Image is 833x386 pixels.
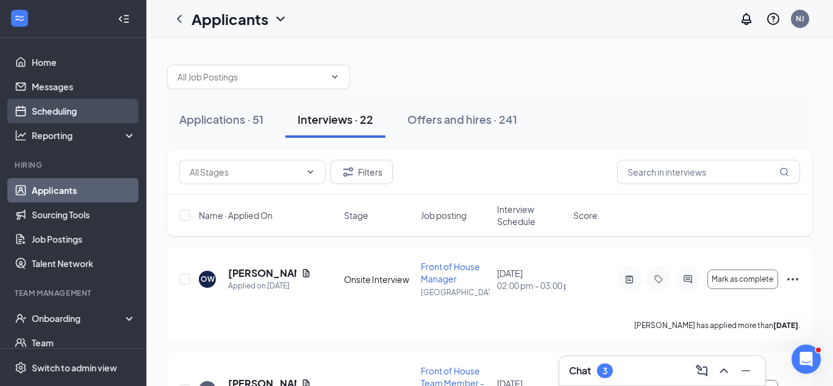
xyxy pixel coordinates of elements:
[32,99,136,123] a: Scheduling
[32,251,136,276] a: Talent Network
[421,209,467,221] span: Job posting
[32,129,137,141] div: Reporting
[785,272,800,287] svg: Ellipses
[695,363,709,378] svg: ComposeMessage
[32,74,136,99] a: Messages
[331,160,393,184] button: Filter Filters
[497,279,566,291] span: 02:00 pm - 03:00 pm
[712,275,773,284] span: Mark as complete
[201,274,215,284] div: OW
[228,266,296,280] h5: [PERSON_NAME]
[199,209,273,221] span: Name · Applied On
[306,167,315,177] svg: ChevronDown
[692,361,712,381] button: ComposeMessage
[15,160,134,170] div: Hiring
[407,112,517,127] div: Offers and hires · 241
[118,13,130,25] svg: Collapse
[15,129,27,141] svg: Analysis
[421,261,480,284] span: Front of House Manager
[32,227,136,251] a: Job Postings
[15,288,134,298] div: Team Management
[32,362,117,374] div: Switch to admin view
[32,202,136,227] a: Sourcing Tools
[617,160,800,184] input: Search in interviews
[497,203,566,227] span: Interview Schedule
[177,70,325,84] input: All Job Postings
[13,12,26,24] svg: WorkstreamLogo
[344,209,368,221] span: Stage
[15,312,27,324] svg: UserCheck
[779,167,789,177] svg: MagnifyingGlass
[273,12,288,26] svg: ChevronDown
[714,361,734,381] button: ChevronUp
[301,268,311,278] svg: Document
[651,274,666,284] svg: Tag
[796,13,804,24] div: NJ
[622,274,637,284] svg: ActiveNote
[330,72,340,82] svg: ChevronDown
[707,270,778,289] button: Mark as complete
[681,274,695,284] svg: ActiveChat
[766,12,781,26] svg: QuestionInfo
[738,363,753,378] svg: Minimize
[298,112,373,127] div: Interviews · 22
[32,331,136,355] a: Team
[739,12,754,26] svg: Notifications
[190,165,301,179] input: All Stages
[792,345,821,374] iframe: Intercom live chat
[736,361,756,381] button: Minimize
[569,364,591,377] h3: Chat
[717,363,731,378] svg: ChevronUp
[497,267,566,291] div: [DATE]
[573,209,598,221] span: Score
[191,9,268,29] h1: Applicants
[32,178,136,202] a: Applicants
[228,280,311,292] div: Applied on [DATE]
[179,112,263,127] div: Applications · 51
[32,50,136,74] a: Home
[634,320,800,331] p: [PERSON_NAME] has applied more than .
[32,312,126,324] div: Onboarding
[421,287,490,298] p: [GEOGRAPHIC_DATA]
[773,321,798,330] b: [DATE]
[341,165,356,179] svg: Filter
[172,12,187,26] svg: ChevronLeft
[344,273,413,285] div: Onsite Interview
[15,362,27,374] svg: Settings
[602,366,607,376] div: 3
